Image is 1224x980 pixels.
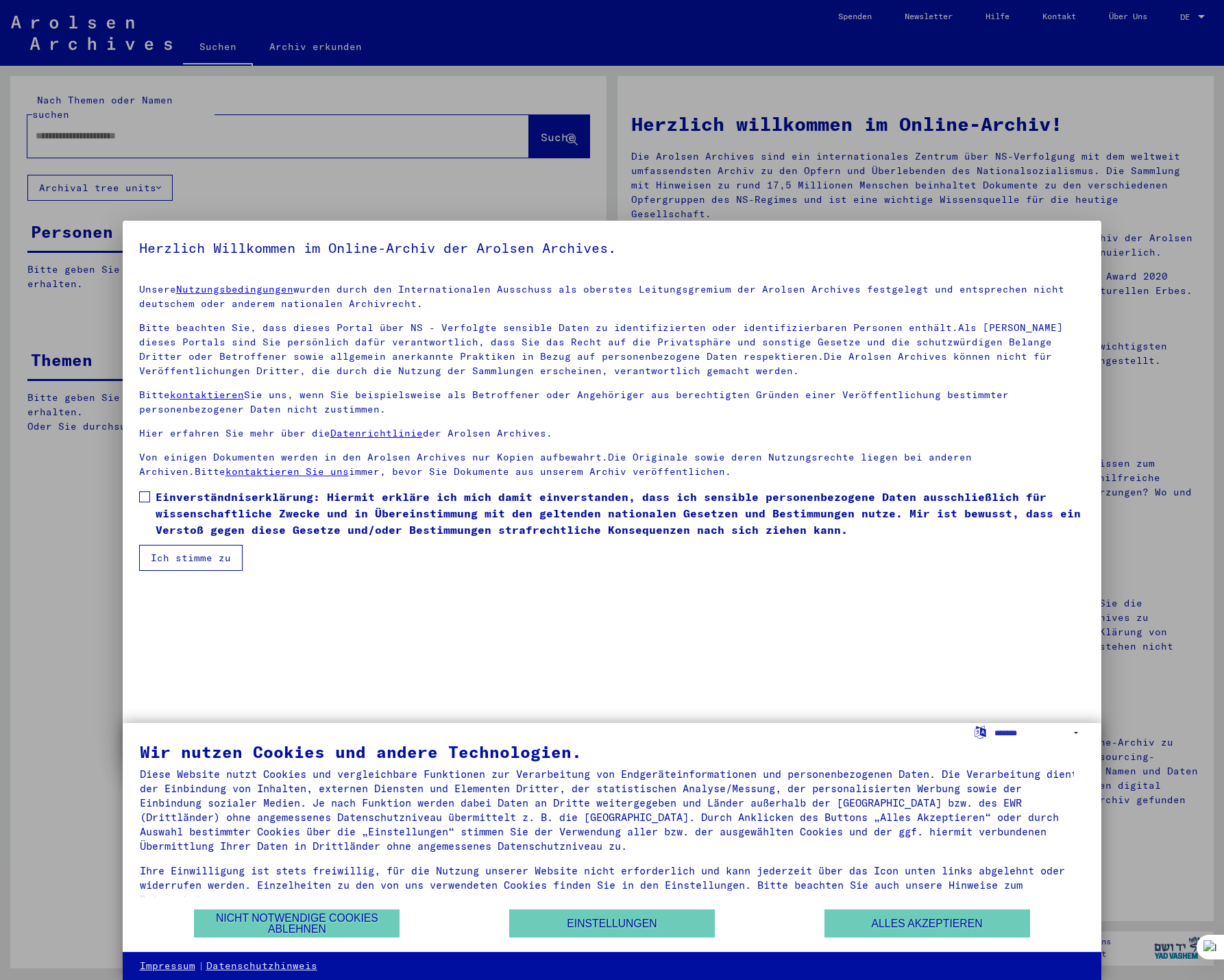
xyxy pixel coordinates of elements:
p: Von einigen Dokumenten werden in den Arolsen Archives nur Kopien aufbewahrt.Die Originale sowie d... [139,450,1086,479]
a: Nutzungsbedingungen [176,283,293,295]
span: Einverständniserklärung: Hiermit erkläre ich mich damit einverstanden, dass ich sensible personen... [156,489,1086,538]
p: Hier erfahren Sie mehr über die der Arolsen Archives. [139,426,1086,441]
a: Datenschutzhinweis [206,959,317,973]
label: Sprache auswählen [973,725,988,738]
div: Diese Website nutzt Cookies und vergleichbare Funktionen zur Verarbeitung von Endgeräteinformatio... [140,767,1085,853]
a: kontaktieren Sie uns [225,465,349,478]
button: Einstellungen [509,909,715,938]
a: Datenrichtlinie [330,427,423,439]
button: Ich stimme zu [139,545,243,571]
h5: Herzlich Willkommen im Online-Archiv der Arolsen Archives. [139,237,1086,259]
a: kontaktieren [170,389,244,401]
select: Sprache auswählen [994,723,1084,743]
div: Wir nutzen Cookies und andere Technologien. [140,744,1085,760]
button: Nicht notwendige Cookies ablehnen [194,909,400,938]
p: Bitte beachten Sie, dass dieses Portal über NS - Verfolgte sensible Daten zu identifizierten oder... [139,321,1086,378]
button: Alles akzeptieren [824,909,1030,938]
div: Ihre Einwilligung ist stets freiwillig, für die Nutzung unserer Website nicht erforderlich und ka... [140,863,1085,907]
a: Impressum [140,959,195,973]
p: Unsere wurden durch den Internationalen Ausschuss als oberstes Leitungsgremium der Arolsen Archiv... [139,282,1086,311]
p: Bitte Sie uns, wenn Sie beispielsweise als Betroffener oder Angehöriger aus berechtigten Gründen ... [139,388,1086,417]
